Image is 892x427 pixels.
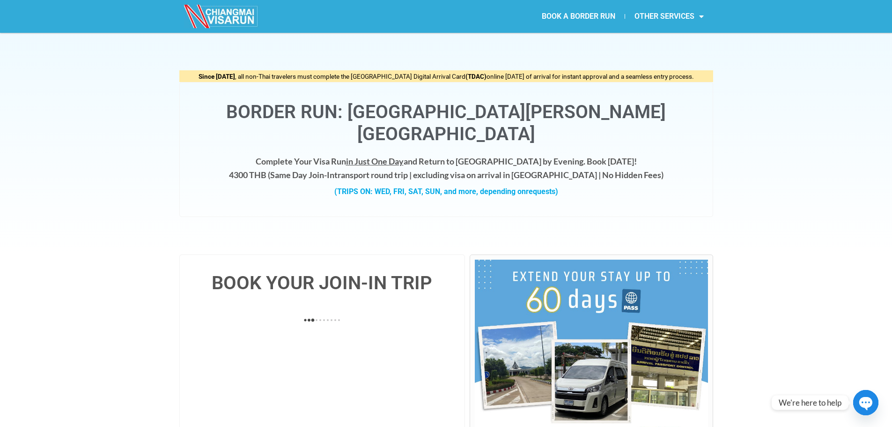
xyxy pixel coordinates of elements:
span: requests) [526,187,558,196]
a: OTHER SERVICES [625,6,713,27]
span: in Just One Day [346,156,404,166]
nav: Menu [446,6,713,27]
strong: Same Day Join-In [270,170,334,180]
strong: (TDAC) [465,73,487,80]
a: BOOK A BORDER RUN [532,6,625,27]
h4: Complete Your Visa Run and Return to [GEOGRAPHIC_DATA] by Evening. Book [DATE]! 4300 THB ( transp... [189,155,703,182]
strong: (TRIPS ON: WED, FRI, SAT, SUN, and more, depending on [334,187,558,196]
strong: Since [DATE] [199,73,235,80]
h1: Border Run: [GEOGRAPHIC_DATA][PERSON_NAME][GEOGRAPHIC_DATA] [189,101,703,145]
span: , all non-Thai travelers must complete the [GEOGRAPHIC_DATA] Digital Arrival Card online [DATE] o... [199,73,694,80]
h4: BOOK YOUR JOIN-IN TRIP [189,274,456,292]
